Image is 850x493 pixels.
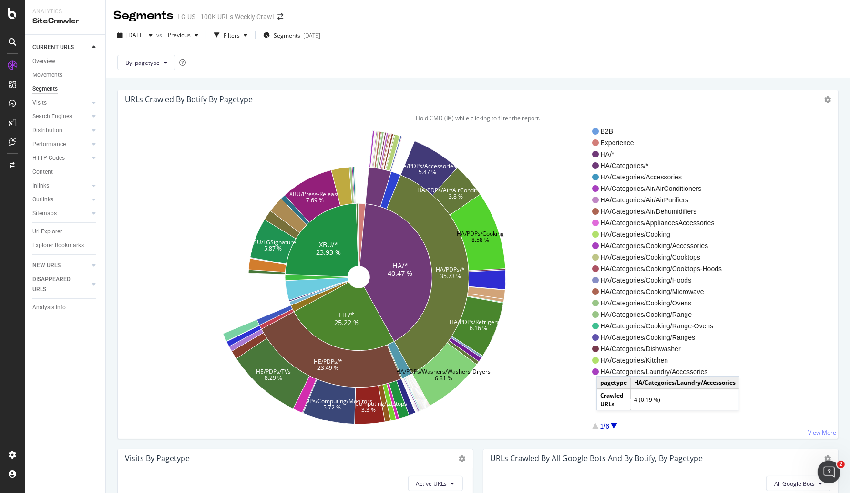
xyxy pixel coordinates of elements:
span: Active URLs [416,480,447,488]
div: Url Explorer [32,227,62,237]
text: HE/PDPs/* [314,357,342,366]
h4: Visits by pagetype [125,452,190,465]
span: HA/Categories/Laundry/Accessories [601,367,722,377]
text: HE/PDPs/Computing/Laptops [330,399,407,407]
div: NEW URLS [32,261,61,271]
span: HA/Categories/Air/AirConditioners [601,184,722,193]
div: • 18h ago [105,160,136,170]
text: HA/PDPs/Washers/Washers-Dryers [396,367,491,376]
text: 5.47 % [419,168,436,176]
button: Segments[DATE] [259,28,324,43]
span: HA/Categories/Cooking/Cooktops-Hoods [601,264,722,273]
span: Segments [274,31,300,40]
div: Inlinks [32,181,49,191]
text: XBU/LGSignature [250,238,296,246]
img: Profile image for Jessica [132,15,151,34]
div: SiteCrawler [32,16,98,27]
div: Outlinks [32,195,53,205]
div: Recent messageProfile image for Customer SupportIs that what you were looking for?Customer Suppor... [10,128,181,178]
span: HA/Categories/Cooking/Hoods [601,275,722,285]
div: Distribution [32,126,62,136]
a: Segments [32,84,99,94]
span: Previous [164,31,191,39]
span: HA/Categories/Cooking/Range-Ovens [601,321,722,331]
td: pagetype [597,377,631,389]
text: 5.87 % [264,244,282,252]
a: Inlinks [32,181,89,191]
span: HA/Categories/Cooking/Range [601,310,722,319]
a: Visits [32,98,89,108]
img: Profile image for Customer Support [20,151,39,170]
span: HA/Categories/* [601,161,722,170]
img: Profile image for Alex [113,15,133,34]
h4: URLs Crawled By Botify By pagetype [125,93,253,106]
span: HA/Categories/Kitchen [601,356,722,365]
text: 6.16 % [470,324,487,332]
h4: URLs Crawled by All Google Bots and by Botify, by pagetype [491,452,703,465]
text: 8.58 % [471,236,489,244]
text: 3.3 % [361,406,376,414]
span: HA/Categories/Dishwasher [601,344,722,354]
button: Messages [63,298,127,336]
div: 1/6 [600,421,609,431]
div: Integrating Web Traffic Data [14,252,177,269]
div: Filters [224,31,240,40]
div: Understanding AI Bot Data in Botify [20,291,160,301]
span: HA/Categories/Accessories [601,172,722,182]
a: Distribution [32,126,89,136]
p: Hello [PERSON_NAME]. [19,68,172,100]
text: 40.47 % [388,269,412,278]
div: CURRENT URLS [32,42,74,52]
span: 2025 Aug. 10th [126,31,145,39]
span: Hold CMD (⌘) while clicking to filter the report. [416,114,540,122]
div: Integrating Web Traffic Data [20,255,160,265]
div: Search Engines [32,112,72,122]
img: Profile image for Gabriella [150,15,169,34]
div: Explorer Bookmarks [32,241,84,251]
span: All Google Bots [774,480,815,488]
a: View More [808,429,836,437]
span: vs [156,31,164,39]
button: Active URLs [408,476,463,491]
div: Content [32,167,53,177]
div: LG US - 100K URLs Weekly Crawl [177,12,274,21]
text: 23.93 % [317,247,341,256]
i: Options [459,455,466,462]
span: By: pagetype [125,59,160,67]
a: Analysis Info [32,303,99,313]
a: HTTP Codes [32,153,89,163]
span: HA/Categories/Cooking/Ovens [601,298,722,308]
td: Crawled URLs [597,389,631,410]
button: Previous [164,28,202,43]
div: AI Agent and team can help [20,201,160,211]
a: Outlinks [32,195,89,205]
div: DISAPPEARED URLS [32,274,81,294]
button: By: pagetype [117,55,175,70]
a: Sitemaps [32,209,89,219]
div: Analysis Info [32,303,66,313]
a: CURRENT URLS [32,42,89,52]
div: Sitemaps [32,209,57,219]
text: 7.69 % [307,196,324,204]
div: Analytics [32,8,98,16]
span: HA/Categories/Cooking/Ranges [601,333,722,342]
text: HA/PDPs/Refrigerator [450,317,508,325]
div: Ask a questionAI Agent and team can help [10,183,181,220]
div: arrow-right-arrow-left [277,13,283,20]
text: 8.29 % [265,374,282,382]
span: HA/Categories/Air/Dehumidifiers [601,207,722,216]
a: Explorer Bookmarks [32,241,99,251]
div: Segments [113,8,174,24]
div: Status Codes and Network Errors [14,269,177,287]
text: HE/PDPs/Computing/Monitors [292,397,372,405]
span: 2 [837,461,845,468]
button: [DATE] [113,28,156,43]
a: DISAPPEARED URLS [32,274,89,294]
span: HA/Categories/Cooking [601,230,722,239]
text: 35.73 % [440,272,461,280]
div: Performance [32,139,66,149]
span: HA/Categories/Cooking/Cooktops [601,252,722,262]
div: Status Codes and Network Errors [20,273,160,283]
i: Options [824,455,831,462]
td: 4 (0.19 %) [631,389,739,410]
